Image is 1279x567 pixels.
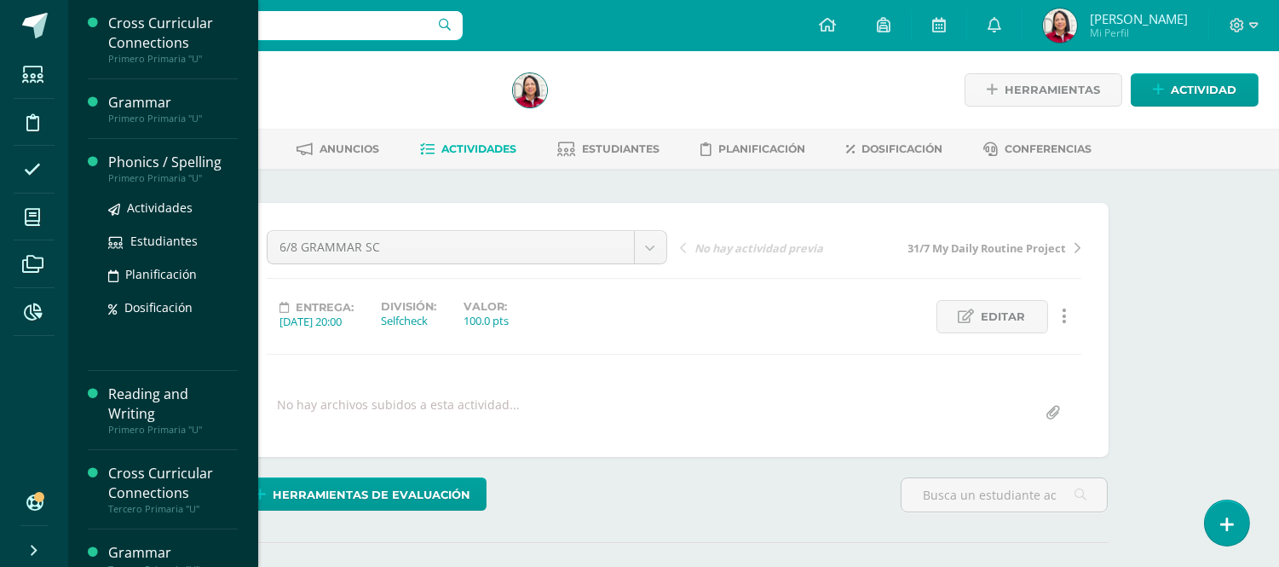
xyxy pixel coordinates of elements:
[464,300,510,313] label: Valor:
[133,94,493,110] div: Primero Primaria 'U'
[108,503,238,515] div: Tercero Primaria "U"
[125,266,197,282] span: Planificación
[908,240,1067,256] span: 31/7 My Daily Routine Project
[280,314,354,329] div: [DATE] 20:00
[108,14,238,65] a: Cross Curricular ConnectionsPrimero Primaria "U"
[273,479,470,511] span: Herramientas de evaluación
[108,53,238,65] div: Primero Primaria "U"
[108,464,238,503] div: Cross Curricular Connections
[133,70,493,94] h1: Grammar
[127,200,193,216] span: Actividades
[108,93,238,124] a: GrammarPrimero Primaria "U"
[108,153,238,184] a: Phonics / SpellingPrimero Primaria "U"
[861,142,942,155] span: Dosificación
[108,424,238,436] div: Primero Primaria "U"
[108,198,238,217] a: Actividades
[695,240,824,256] span: No hay actividad previa
[718,142,805,155] span: Planificación
[700,136,805,163] a: Planificación
[280,231,621,263] span: 6/8 GRAMMAR SC
[108,93,238,113] div: Grammar
[1005,74,1100,106] span: Herramientas
[320,142,379,155] span: Anuncios
[513,73,547,107] img: 08057eefb9b834750ea7e3b3622e3058.png
[902,478,1107,512] input: Busca un estudiante aquí...
[239,477,487,511] a: Herramientas de evaluación
[108,153,238,172] div: Phonics / Spelling
[108,14,238,53] div: Cross Curricular Connections
[1171,74,1236,106] span: Actividad
[1005,142,1092,155] span: Conferencias
[965,73,1122,107] a: Herramientas
[108,264,238,284] a: Planificación
[881,239,1081,256] a: 31/7 My Daily Routine Project
[982,301,1026,333] span: Editar
[297,136,379,163] a: Anuncios
[846,136,942,163] a: Dosificación
[1131,73,1259,107] a: Actividad
[464,313,510,328] div: 100.0 pts
[557,136,660,163] a: Estudiantes
[420,136,516,163] a: Actividades
[124,299,193,315] span: Dosificación
[108,464,238,515] a: Cross Curricular ConnectionsTercero Primaria "U"
[108,172,238,184] div: Primero Primaria "U"
[108,385,238,424] div: Reading and Writing
[108,385,238,436] a: Reading and WritingPrimero Primaria "U"
[983,136,1092,163] a: Conferencias
[108,298,238,317] a: Dosificación
[582,142,660,155] span: Estudiantes
[268,231,666,263] a: 6/8 GRAMMAR SC
[278,396,521,430] div: No hay archivos subidos a esta actividad...
[382,300,437,313] label: División:
[130,233,198,249] span: Estudiantes
[1090,26,1188,40] span: Mi Perfil
[108,113,238,124] div: Primero Primaria "U"
[108,231,238,251] a: Estudiantes
[79,11,463,40] input: Busca un usuario...
[297,301,354,314] span: Entrega:
[108,543,238,563] div: Grammar
[1090,10,1188,27] span: [PERSON_NAME]
[1043,9,1077,43] img: 08057eefb9b834750ea7e3b3622e3058.png
[382,313,437,328] div: Selfcheck
[441,142,516,155] span: Actividades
